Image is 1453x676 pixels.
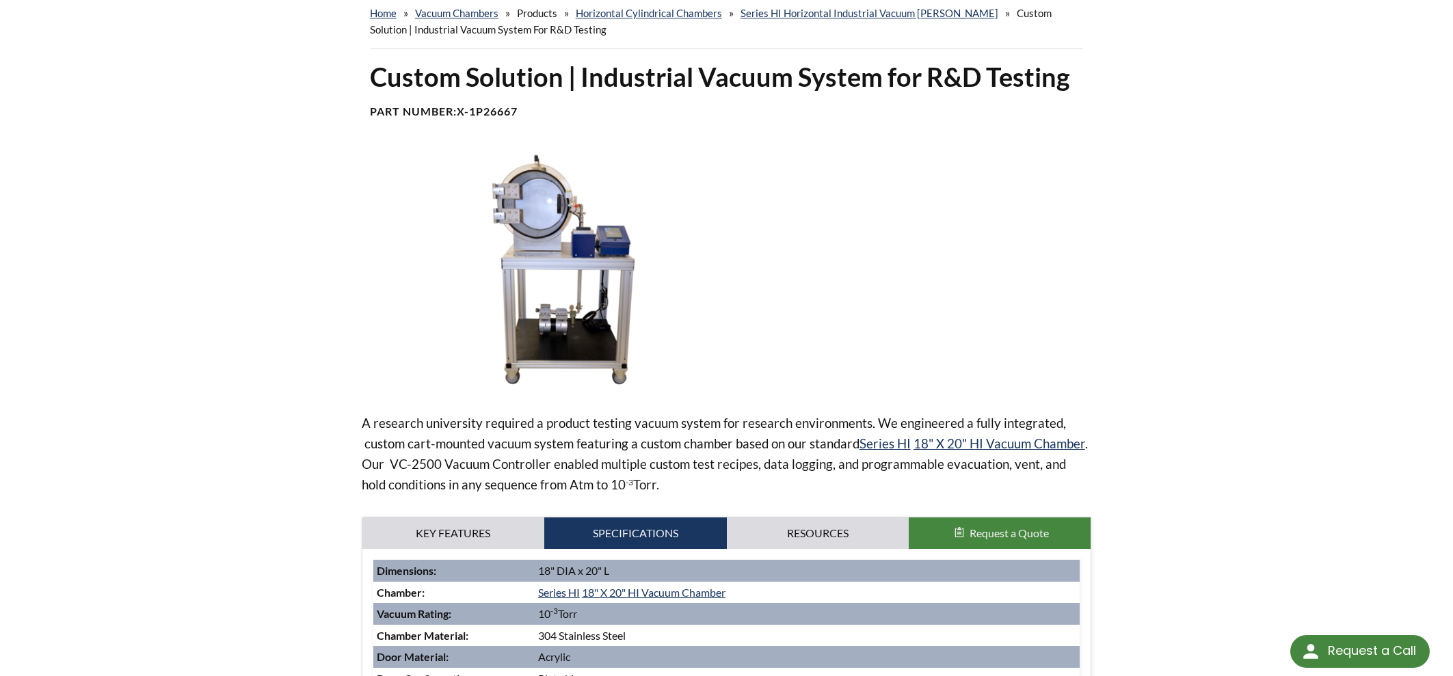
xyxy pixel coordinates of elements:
strong: Chamber Material [377,629,466,642]
h1: Custom Solution | Industrial Vacuum System for R&D Testing [370,60,1084,94]
b: X-1P26667 [457,105,518,118]
a: Resources [727,517,909,549]
a: 18" X 20" HI Vacuum Chamber [914,435,1085,451]
span: Request a Quote [970,526,1049,539]
td: : [373,560,535,582]
td: : [373,582,535,604]
span: Custom Solution | Industrial Vacuum System for R&D Testing [370,7,1052,36]
img: Custom Industrial Vacuum System with Programmable Vacuum Controller [362,152,789,391]
button: Request a Quote [909,517,1091,549]
sup: -3 [626,477,633,487]
strong: Chamber [377,586,422,599]
span: Products [517,7,557,19]
div: Request a Call [1328,635,1416,666]
a: home [370,7,397,19]
h4: Part Number: [370,105,1084,119]
td: 304 Stainless Steel [535,625,1080,647]
td: Acrylic [535,646,1080,668]
td: : [373,603,535,625]
strong: Vacuum Rating [377,607,449,620]
img: round button [1300,640,1322,662]
a: 18" X 20" HI Vacuum Chamber [582,586,725,599]
div: Request a Call [1290,635,1430,668]
td: : [373,625,535,647]
a: Series HI [859,435,911,451]
a: Series HI [538,586,580,599]
a: Specifications [544,517,726,549]
p: A research university required a product testing vacuum system for research environments. We engi... [362,413,1092,495]
td: 18" DIA x 20" L [535,560,1080,582]
strong: Door Material [377,650,446,663]
td: : [373,646,535,668]
sup: -3 [550,606,558,616]
td: 10 Torr [535,603,1080,625]
a: Vacuum Chambers [415,7,498,19]
strong: Dimensions [377,564,434,577]
a: Series HI Horizontal Industrial Vacuum [PERSON_NAME] [741,7,998,19]
a: Horizontal Cylindrical Chambers [576,7,722,19]
a: Key Features [362,517,544,549]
